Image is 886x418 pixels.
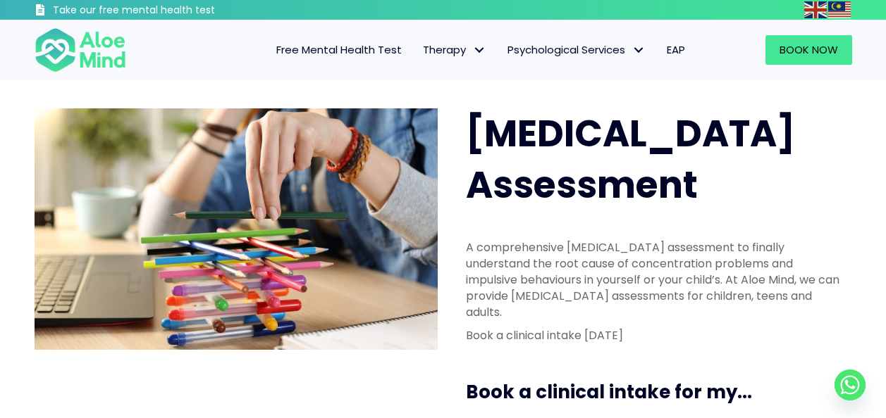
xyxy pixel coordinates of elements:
a: Free Mental Health Test [266,35,412,65]
a: Malay [828,1,852,18]
p: Book a clinical intake [DATE] [466,327,844,343]
p: A comprehensive [MEDICAL_DATA] assessment to finally understand the root cause of concentration p... [466,239,844,321]
span: Free Mental Health Test [276,42,402,57]
span: Therapy: submenu [469,40,490,61]
a: English [804,1,828,18]
span: Psychological Services: submenu [629,40,649,61]
a: Psychological ServicesPsychological Services: submenu [497,35,656,65]
nav: Menu [144,35,696,65]
h3: Book a clinical intake for my... [466,379,858,405]
a: Take our free mental health test [35,4,290,20]
span: EAP [667,42,685,57]
img: ADHD photo [35,108,438,350]
h3: Take our free mental health test [53,4,290,18]
a: Book Now [765,35,852,65]
a: TherapyTherapy: submenu [412,35,497,65]
span: Therapy [423,42,486,57]
span: Psychological Services [507,42,646,57]
span: Book Now [780,42,838,57]
a: EAP [656,35,696,65]
img: ms [828,1,851,18]
img: Aloe mind Logo [35,27,126,73]
img: en [804,1,827,18]
span: [MEDICAL_DATA] Assessment [466,108,795,210]
a: Whatsapp [835,369,866,400]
